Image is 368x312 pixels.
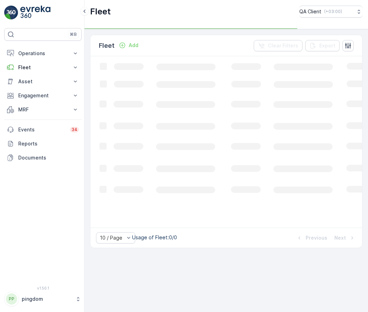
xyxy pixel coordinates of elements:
[22,295,72,303] p: pingdom
[20,6,50,20] img: logo_light-DOdMpM7g.png
[18,92,68,99] p: Engagement
[18,78,68,85] p: Asset
[4,103,82,117] button: MRF
[334,234,346,241] p: Next
[268,42,298,49] p: Clear Filters
[4,6,18,20] img: logo
[4,74,82,89] button: Asset
[4,60,82,74] button: Fleet
[295,234,328,242] button: Previous
[334,234,356,242] button: Next
[129,42,138,49] p: Add
[254,40,302,51] button: Clear Filters
[319,42,335,49] p: Export
[90,6,111,17] p: Fleet
[71,127,77,132] p: 34
[4,46,82,60] button: Operations
[4,89,82,103] button: Engagement
[99,41,115,51] p: Fleet
[4,123,82,137] a: Events34
[70,32,77,37] p: ⌘B
[324,9,342,14] p: ( +03:00 )
[132,234,177,241] p: Usage of Fleet : 0/0
[6,293,17,305] div: PP
[299,8,321,15] p: QA Client
[18,106,68,113] p: MRF
[18,64,68,71] p: Fleet
[4,137,82,151] a: Reports
[116,41,141,50] button: Add
[18,140,79,147] p: Reports
[4,286,82,290] span: v 1.50.1
[305,40,340,51] button: Export
[4,292,82,306] button: PPpingdom
[306,234,327,241] p: Previous
[299,6,362,18] button: QA Client(+03:00)
[18,154,79,161] p: Documents
[18,126,66,133] p: Events
[4,151,82,165] a: Documents
[18,50,68,57] p: Operations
